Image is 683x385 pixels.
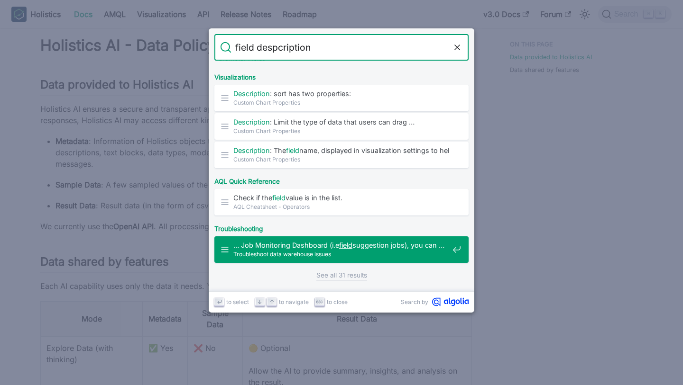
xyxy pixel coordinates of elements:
span: : Limit the type of data that users can drag … [233,117,449,126]
span: Check if the value is in the list. [233,193,449,202]
a: … Job Monitoring Dashboard (i.efieldsuggestion jobs), you can …Troubleshoot data warehouse issues [214,236,469,263]
span: Custom Chart Properties [233,155,449,164]
button: Clear the query [452,42,463,53]
svg: Algolia [432,297,469,306]
span: Custom Chart Properties [233,98,449,107]
svg: Escape key [316,298,323,305]
a: Description: Thefieldname, displayed in visualization settings to help …Custom Chart Properties [214,142,469,168]
span: to select [226,297,249,306]
a: Search byAlgolia [401,297,469,306]
span: : The name, displayed in visualization settings to help … [233,146,449,155]
svg: Arrow up [268,298,276,305]
div: Visualizations [212,66,471,85]
a: Check if thefieldvalue is in the list.AQL Cheatsheet - Operators [214,189,469,215]
span: : sort has two properties: [233,89,449,98]
a: Description: Limit the type of data that users can drag …Custom Chart Properties [214,113,469,140]
span: Search by [401,297,428,306]
input: Search docs [231,34,452,61]
mark: Description [233,90,270,98]
svg: Enter key [216,298,223,305]
a: See all 31 results [316,270,367,280]
a: Description: sort has two properties:Custom Chart Properties [214,85,469,111]
div: Troubleshooting [212,217,471,236]
span: Troubleshoot data warehouse issues [233,250,449,259]
mark: field [272,194,286,202]
span: … Job Monitoring Dashboard (i.e suggestion jobs), you can … [233,241,449,250]
span: to navigate [279,297,309,306]
mark: Description [233,118,270,126]
mark: Description [233,146,270,154]
span: AQL Cheatsheet - Operators [233,202,449,211]
mark: field [339,241,352,249]
mark: field [286,146,299,154]
span: Custom Chart Properties [233,126,449,135]
div: AQL Quick Reference [212,170,471,189]
span: to close [327,297,348,306]
svg: Arrow down [256,298,263,305]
